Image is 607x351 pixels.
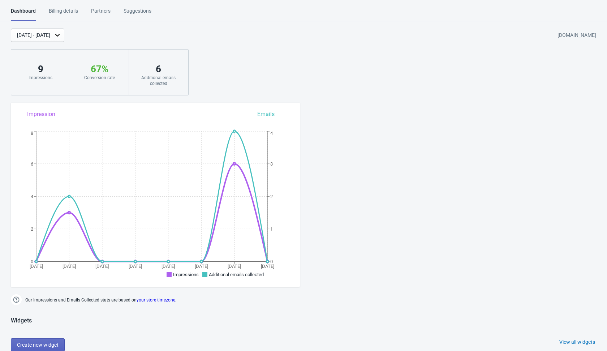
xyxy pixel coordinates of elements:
div: [DOMAIN_NAME] [558,29,596,42]
tspan: [DATE] [63,264,76,269]
div: Billing details [49,7,78,20]
div: Impressions [18,75,63,81]
div: 6 [136,63,181,75]
tspan: 2 [31,226,33,232]
tspan: [DATE] [129,264,142,269]
tspan: 4 [270,130,273,136]
div: [DATE] - [DATE] [17,31,50,39]
tspan: 4 [31,194,34,199]
div: 67 % [77,63,121,75]
div: View all widgets [559,338,595,346]
tspan: 0 [270,259,273,264]
div: 9 [18,63,63,75]
tspan: 8 [31,130,33,136]
span: Our Impressions and Emails Collected stats are based on . [25,294,176,306]
tspan: 0 [31,259,33,264]
a: your store timezone [137,298,175,303]
tspan: [DATE] [95,264,109,269]
tspan: [DATE] [162,264,175,269]
tspan: [DATE] [195,264,208,269]
span: Create new widget [17,342,59,348]
div: Conversion rate [77,75,121,81]
tspan: 6 [31,161,33,167]
tspan: 1 [270,226,273,232]
tspan: 3 [270,161,273,167]
span: Impressions [173,272,199,277]
div: Dashboard [11,7,36,21]
tspan: [DATE] [261,264,274,269]
tspan: 2 [270,194,273,199]
div: Partners [91,7,111,20]
tspan: [DATE] [228,264,241,269]
tspan: [DATE] [30,264,43,269]
div: Additional emails collected [136,75,181,86]
div: Suggestions [124,7,151,20]
span: Additional emails collected [209,272,264,277]
img: help.png [11,294,22,305]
